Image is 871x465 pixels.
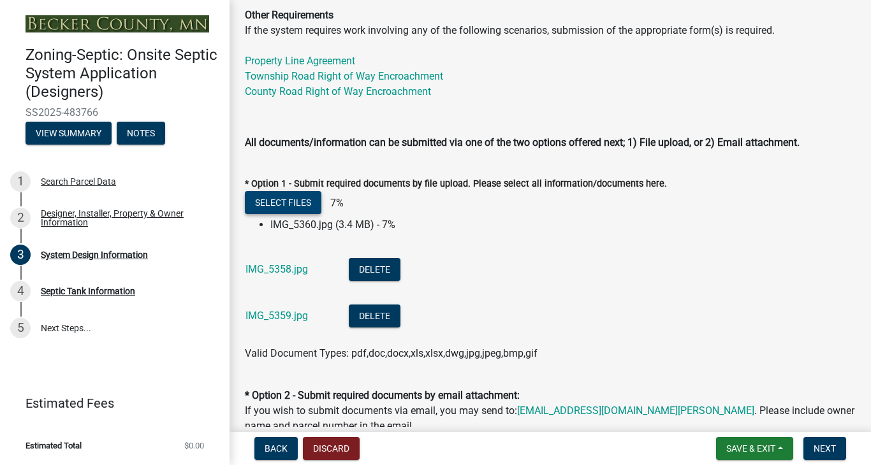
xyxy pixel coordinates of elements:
div: Search Parcel Data [41,177,116,186]
a: Estimated Fees [10,390,209,416]
button: Delete [349,304,400,327]
div: 1 [10,171,31,192]
button: Back [254,437,298,460]
button: Save & Exit [716,437,793,460]
div: 4 [10,281,31,301]
button: Notes [117,122,165,145]
span: Next [814,443,836,454]
button: Delete [349,258,400,281]
span: Valid Document Types: pdf,doc,docx,xls,xlsx,dwg,jpg,jpeg,bmp,gif [245,347,538,359]
strong: All documents/information can be submitted via one of the two options offered next; 1) File uploa... [245,136,800,148]
button: Discard [303,437,360,460]
span: Save & Exit [726,443,775,454]
span: $0.00 [184,441,204,450]
wm-modal-confirm: Summary [26,129,112,139]
strong: Other Requirements [245,9,333,21]
div: 3 [10,245,31,265]
a: Property Line Agreement [245,55,355,67]
h4: Zoning-Septic: Onsite Septic System Application (Designers) [26,46,219,101]
strong: * Option 2 - Submit required documents by email attachment: [245,389,520,401]
a: IMG_5359.jpg [245,310,308,322]
span: 7% [324,197,344,209]
button: View Summary [26,122,112,145]
li: IMG_5360.jpg (3.4 MB) - 7% [270,217,856,232]
button: Next [803,437,846,460]
span: Back [265,443,288,454]
img: Becker County, Minnesota [26,15,209,32]
span: Estimated Total [26,441,82,450]
div: 2 [10,208,31,228]
wm-modal-confirm: Notes [117,129,165,139]
button: Select files [245,191,321,214]
wm-modal-confirm: Delete Document [349,264,400,276]
div: Septic Tank Information [41,287,135,296]
a: IMG_5358.jpg [245,263,308,275]
wm-modal-confirm: Delete Document [349,310,400,322]
div: System Design Information [41,250,148,259]
p: If the system requires work involving any of the following scenarios, submission of the appropria... [245,8,856,99]
label: * Option 1 - Submit required documents by file upload. Please select all information/documents here. [245,180,667,189]
span: SS2025-483766 [26,106,204,118]
a: [EMAIL_ADDRESS][DOMAIN_NAME][PERSON_NAME] [517,404,754,417]
div: 5 [10,318,31,338]
div: Designer, Installer, Property & Owner Information [41,209,209,227]
a: Township Road Right of Way Encroachment [245,70,443,82]
a: County Road Right of Way Encroachment [245,85,431,97]
p: If you wish to submit documents via email, you may send to: . Please include owner name and parce... [245,373,856,434]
